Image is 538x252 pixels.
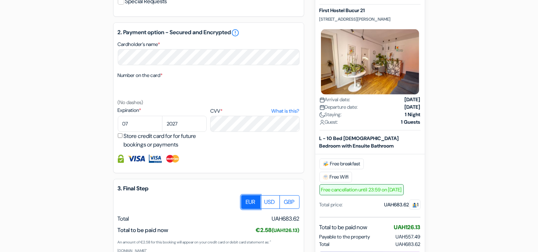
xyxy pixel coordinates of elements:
div: Basic radio toggle button group [242,195,300,209]
img: user_icon.svg [320,120,325,125]
img: Credit card information fully secured and encrypted [118,155,124,163]
label: USD [260,195,280,209]
img: moon.svg [320,112,325,118]
div: Total price: [320,201,343,209]
span: 1 [409,200,421,210]
span: Departure date: [320,103,358,111]
img: free_breakfast.svg [323,161,329,167]
label: CVV [210,107,299,115]
small: (No dashes) [118,99,144,106]
img: Master Card [165,155,180,163]
span: UAH557.49 [396,233,421,240]
h5: 3. Final Step [118,185,300,192]
strong: [DATE] [405,103,421,111]
p: [STREET_ADDRESS][PERSON_NAME] [320,16,421,22]
img: guest.svg [412,202,417,208]
span: Free breakfast [320,159,364,169]
label: GBP [280,195,300,209]
label: Expiration [118,107,207,114]
img: Visa [127,155,145,163]
span: UAH126.13 [394,223,421,231]
strong: 1 Night [405,111,421,118]
h5: 2. Payment option - Secured and Encrypted [118,29,300,37]
strong: [DATE] [405,96,421,103]
small: (UAH126.13) [272,227,300,233]
span: Total to be paid now [118,226,169,234]
span: UAH683.62 [272,215,300,223]
b: L - 10 Bed [DEMOGRAPHIC_DATA] Bedroom with Ensuite Bathroom [320,135,399,149]
label: Store credit card for for future bookings or payments [124,132,209,149]
span: UAH683.62 [396,241,421,248]
img: Visa Electron [149,155,162,163]
label: Cardholder’s name [118,41,160,48]
span: Staying: [320,111,342,118]
strong: 1 Guests [401,118,421,126]
span: Free cancellation until 23:59 on [DATE] [320,184,404,195]
div: UAH683.62 [384,201,421,209]
label: Number on the card [118,72,163,79]
a: error_outline [231,29,240,37]
span: Payable to the property [320,233,370,241]
span: €2.58 [256,226,300,234]
img: free_wifi.svg [323,174,328,180]
h5: First Hostel Bucur 21 [320,8,421,14]
img: calendar.svg [320,97,325,103]
span: Guest: [320,118,338,126]
a: What is this? [271,107,299,115]
span: Total to be paid now [320,223,368,232]
img: calendar.svg [320,105,325,110]
span: Arrival date: [320,96,351,103]
label: EUR [241,195,260,209]
span: Total [118,215,129,222]
span: Total [320,241,330,248]
span: Free Wifi [320,172,352,182]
